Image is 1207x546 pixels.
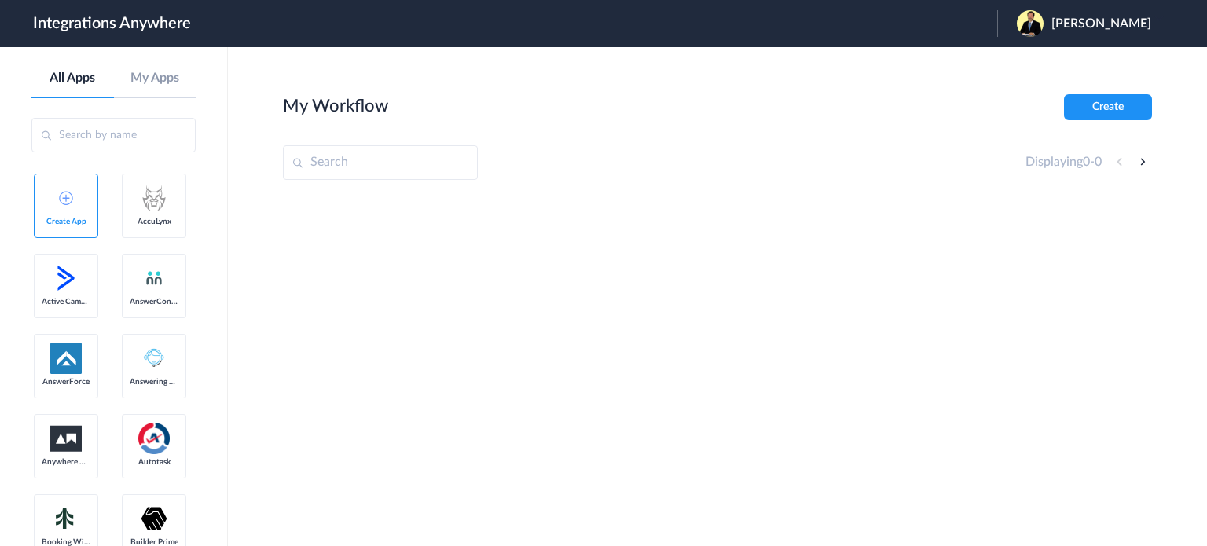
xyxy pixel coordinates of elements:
[283,96,388,116] h2: My Workflow
[31,71,114,86] a: All Apps
[1025,155,1102,170] h4: Displaying -
[42,217,90,226] span: Create App
[138,343,170,374] img: Answering_service.png
[50,343,82,374] img: af-app-logo.svg
[130,297,178,306] span: AnswerConnect
[130,457,178,467] span: Autotask
[138,182,170,214] img: acculynx-logo.svg
[42,457,90,467] span: Anywhere Works
[33,14,191,33] h1: Integrations Anywhere
[1083,156,1090,168] span: 0
[130,377,178,387] span: Answering Service
[130,217,178,226] span: AccuLynx
[50,426,82,452] img: aww.png
[1017,10,1044,37] img: 5dfc52d3-381e-4e13-abc6-019aa1d164fe.jpeg
[42,377,90,387] span: AnswerForce
[1051,16,1151,31] span: [PERSON_NAME]
[1095,156,1102,168] span: 0
[138,423,170,454] img: autotask.png
[1064,94,1152,120] button: Create
[114,71,196,86] a: My Apps
[138,503,170,534] img: builder-prime-logo.svg
[50,262,82,294] img: active-campaign-logo.svg
[50,504,82,533] img: Setmore_Logo.svg
[283,145,478,180] input: Search
[31,118,196,152] input: Search by name
[145,269,163,288] img: answerconnect-logo.svg
[59,191,73,205] img: add-icon.svg
[42,297,90,306] span: Active Campaign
